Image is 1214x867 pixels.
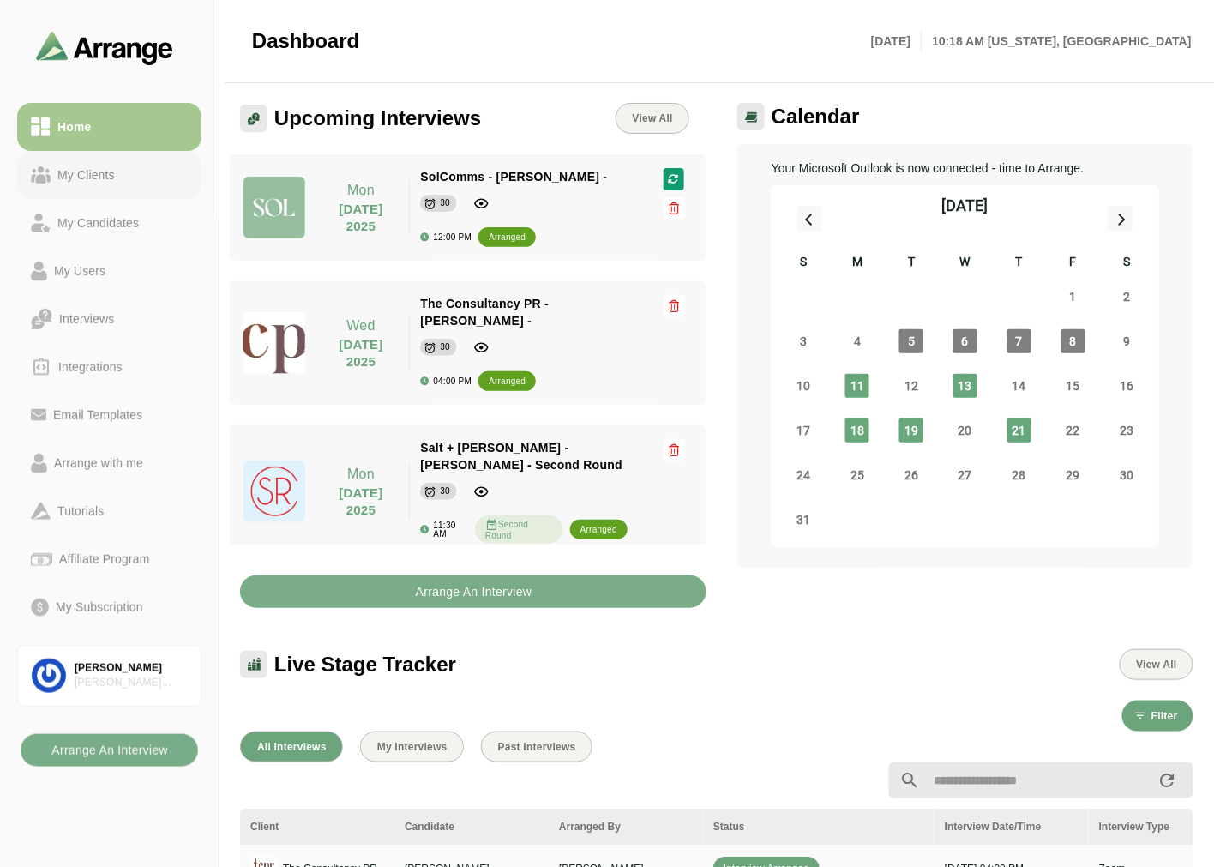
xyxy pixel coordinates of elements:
[1100,252,1154,274] div: S
[420,170,607,184] span: SolComms - [PERSON_NAME] -
[17,391,201,439] a: Email Templates
[845,463,869,487] span: Monday, August 25, 2025
[1115,463,1139,487] span: Saturday, August 30, 2025
[405,819,538,834] div: Candidate
[420,376,472,386] div: 04:00 PM
[17,645,201,707] a: [PERSON_NAME][PERSON_NAME] Associates
[420,521,468,539] div: 11:30 AM
[1061,329,1085,353] span: Friday, August 8, 2025
[1115,374,1139,398] span: Saturday, August 16, 2025
[274,652,456,677] span: Live Stage Tracker
[17,151,201,199] a: My Clients
[440,483,450,500] div: 30
[899,374,923,398] span: Tuesday, August 12, 2025
[323,316,400,336] p: Wed
[992,252,1046,274] div: T
[953,463,977,487] span: Wednesday, August 27, 2025
[51,357,129,377] div: Integrations
[481,732,592,762] button: Past Interviews
[1007,329,1031,353] span: Thursday, August 7, 2025
[1120,649,1193,680] button: View All
[323,201,400,235] p: [DATE] 2025
[616,103,689,134] a: View All
[791,463,815,487] span: Sunday, August 24, 2025
[240,732,343,762] button: All Interviews
[899,329,923,353] span: Tuesday, August 5, 2025
[46,405,149,425] div: Email Templates
[51,734,168,767] b: Arrange An Interview
[75,676,187,690] div: [PERSON_NAME] Associates
[51,165,122,185] div: My Clients
[243,461,305,522] img: Salt-and-Ruttner-logo.jpg
[1115,418,1139,443] span: Saturday, August 23, 2025
[440,339,450,356] div: 30
[274,105,481,131] span: Upcoming Interviews
[256,741,327,753] span: All Interviews
[1136,659,1177,671] span: View All
[1115,329,1139,353] span: Saturday, August 9, 2025
[791,374,815,398] span: Sunday, August 10, 2025
[17,439,201,487] a: Arrange with me
[17,487,201,535] a: Tutorials
[323,464,400,485] p: Mon
[885,252,939,274] div: T
[871,31,922,51] p: [DATE]
[17,199,201,247] a: My Candidates
[17,103,201,151] a: Home
[252,28,359,54] span: Dashboard
[845,418,869,443] span: Monday, August 18, 2025
[323,180,400,201] p: Mon
[489,373,526,390] div: arranged
[899,418,923,443] span: Tuesday, August 19, 2025
[1061,463,1085,487] span: Friday, August 29, 2025
[52,309,121,329] div: Interviews
[47,453,150,473] div: Arrange with me
[52,549,156,569] div: Affiliate Program
[489,229,526,246] div: arranged
[17,583,201,631] a: My Subscription
[713,819,924,834] div: Status
[1115,285,1139,309] span: Saturday, August 2, 2025
[415,575,532,608] b: Arrange An Interview
[953,418,977,443] span: Wednesday, August 20, 2025
[21,734,198,767] button: Arrange An Interview
[250,819,384,834] div: Client
[323,336,400,370] p: [DATE] 2025
[497,741,576,753] span: Past Interviews
[953,374,977,398] span: Wednesday, August 13, 2025
[899,463,923,487] span: Tuesday, August 26, 2025
[51,213,146,233] div: My Candidates
[17,247,201,295] a: My Users
[1007,463,1031,487] span: Thursday, August 28, 2025
[1157,770,1178,791] i: appended action
[1007,418,1031,443] span: Thursday, August 21, 2025
[942,194,989,218] div: [DATE]
[772,104,860,129] span: Calendar
[243,177,305,238] img: solcomms_logo.jpg
[17,535,201,583] a: Affiliate Program
[1046,252,1100,274] div: F
[51,117,98,137] div: Home
[922,31,1192,51] p: 10:18 AM [US_STATE], [GEOGRAPHIC_DATA]
[360,732,464,762] button: My Interviews
[420,232,472,242] div: 12:00 PM
[17,295,201,343] a: Interviews
[559,819,693,834] div: Arranged By
[323,485,400,519] p: [DATE] 2025
[791,508,815,532] span: Sunday, August 31, 2025
[580,521,617,539] div: arranged
[17,343,201,391] a: Integrations
[376,741,448,753] span: My Interviews
[1151,710,1178,722] span: Filter
[1061,285,1085,309] span: Friday, August 1, 2025
[845,329,869,353] span: Monday, August 4, 2025
[475,515,563,544] div: Second Round
[953,329,977,353] span: Wednesday, August 6, 2025
[1122,701,1193,732] button: Filter
[240,575,706,608] button: Arrange An Interview
[1061,418,1085,443] span: Friday, August 22, 2025
[49,597,150,617] div: My Subscription
[845,374,869,398] span: Monday, August 11, 2025
[939,252,993,274] div: W
[420,297,549,328] span: The Consultancy PR - [PERSON_NAME] -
